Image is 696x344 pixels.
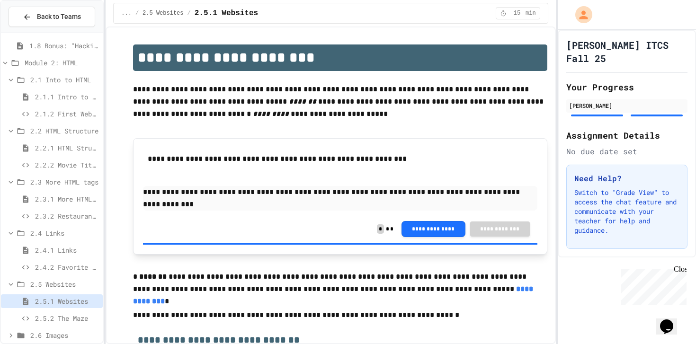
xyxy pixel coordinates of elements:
[569,101,685,110] div: [PERSON_NAME]
[30,228,99,238] span: 2.4 Links
[195,8,258,19] span: 2.5.1 Websites
[4,4,65,60] div: Chat with us now!Close
[509,9,525,17] span: 15
[656,306,687,335] iframe: chat widget
[30,279,99,289] span: 2.5 Websites
[565,4,595,26] div: My Account
[135,9,139,17] span: /
[37,12,81,22] span: Back to Teams
[566,80,687,94] h2: Your Progress
[143,9,183,17] span: 2.5 Websites
[526,9,536,17] span: min
[25,58,99,68] span: Module 2: HTML
[30,177,99,187] span: 2.3 More HTML tags
[35,109,99,119] span: 2.1.2 First Webpage
[35,92,99,102] span: 2.1.1 Intro to HTML
[30,75,99,85] span: 2.1 Into to HTML
[187,9,191,17] span: /
[566,146,687,157] div: No due date set
[35,211,99,221] span: 2.3.2 Restaurant Menu
[35,313,99,323] span: 2.5.2 The Maze
[617,265,687,305] iframe: chat widget
[574,173,679,184] h3: Need Help?
[35,262,99,272] span: 2.4.2 Favorite Links
[35,194,99,204] span: 2.3.1 More HTML Tags
[9,7,95,27] button: Back to Teams
[121,9,132,17] span: ...
[35,160,99,170] span: 2.2.2 Movie Title
[566,129,687,142] h2: Assignment Details
[35,245,99,255] span: 2.4.1 Links
[35,143,99,153] span: 2.2.1 HTML Structure
[29,41,99,51] span: 1.8 Bonus: "Hacking" The Web
[574,188,679,235] p: Switch to "Grade View" to access the chat feature and communicate with your teacher for help and ...
[30,126,99,136] span: 2.2 HTML Structure
[566,38,687,65] h1: [PERSON_NAME] ITCS Fall 25
[30,330,99,340] span: 2.6 Images
[35,296,99,306] span: 2.5.1 Websites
